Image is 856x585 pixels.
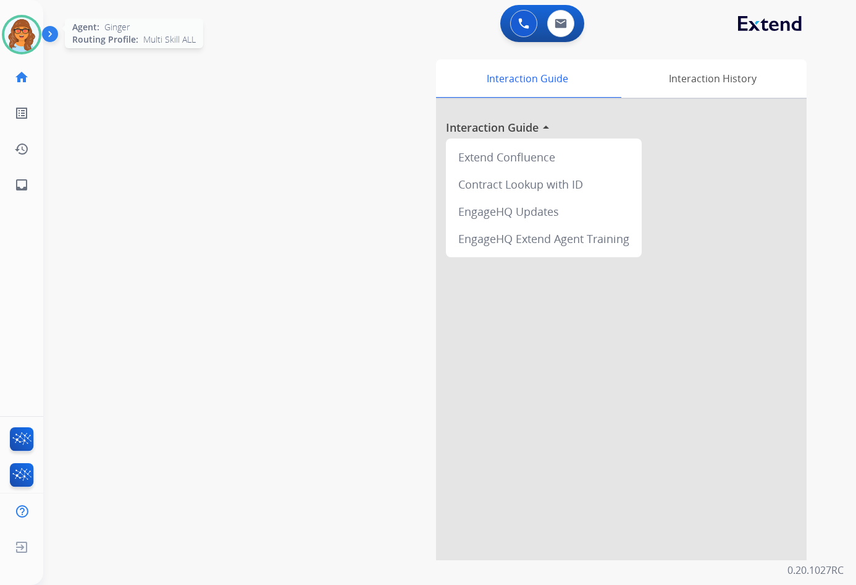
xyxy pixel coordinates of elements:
[14,177,29,192] mat-icon: inbox
[451,225,637,252] div: EngageHQ Extend Agent Training
[618,59,807,98] div: Interaction History
[143,33,196,46] span: Multi Skill ALL
[451,171,637,198] div: Contract Lookup with ID
[72,33,138,46] span: Routing Profile:
[436,59,618,98] div: Interaction Guide
[14,142,29,156] mat-icon: history
[451,143,637,171] div: Extend Confluence
[451,198,637,225] div: EngageHQ Updates
[14,106,29,121] mat-icon: list_alt
[104,21,130,33] span: Ginger
[787,563,844,578] p: 0.20.1027RC
[4,17,39,52] img: avatar
[14,70,29,85] mat-icon: home
[72,21,99,33] span: Agent:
